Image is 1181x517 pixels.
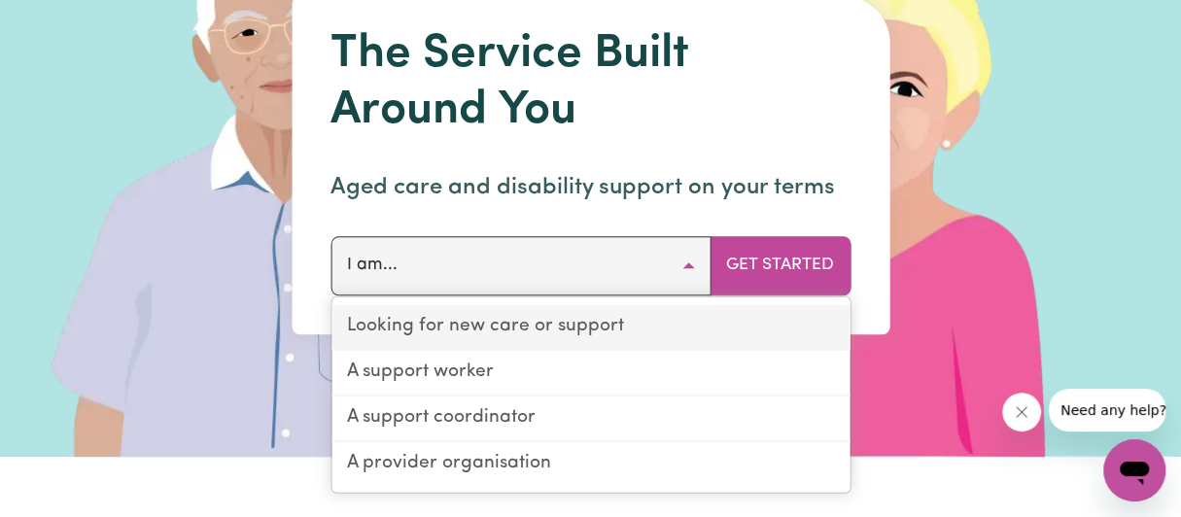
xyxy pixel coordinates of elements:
a: A provider organisation [331,441,850,485]
p: Aged care and disability support on your terms [330,170,851,205]
h1: The Service Built Around You [330,27,851,139]
button: Get Started [710,236,851,294]
iframe: Close message [1002,393,1041,431]
button: I am... [330,236,711,294]
span: Need any help? [12,14,118,29]
iframe: Message from company [1049,389,1165,431]
a: A support worker [331,351,850,396]
div: I am... [330,296,851,494]
a: Looking for new care or support [331,305,850,351]
a: A support coordinator [331,396,850,441]
iframe: Button to launch messaging window [1103,439,1165,501]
